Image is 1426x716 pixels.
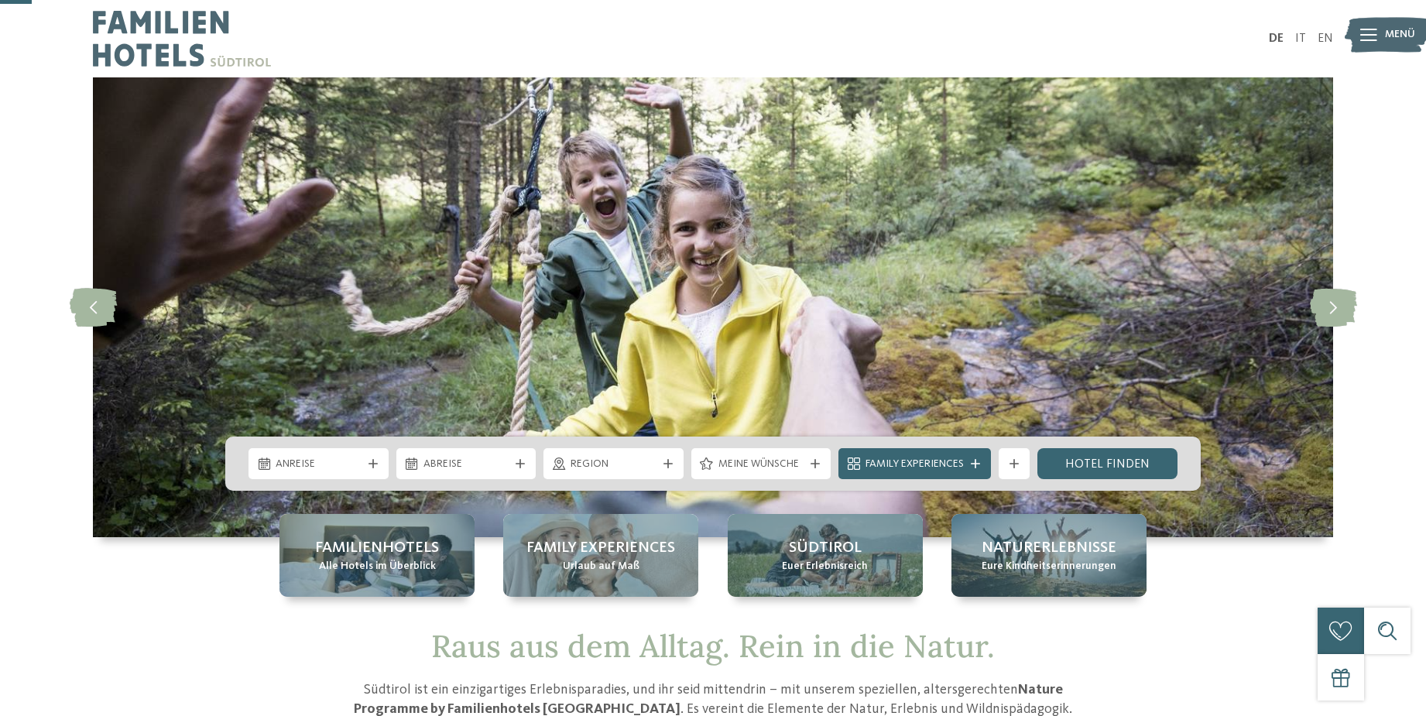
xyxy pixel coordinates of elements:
[1269,33,1284,45] a: DE
[563,559,639,574] span: Urlaub auf Maß
[571,457,656,472] span: Region
[718,457,804,472] span: Meine Wünsche
[951,514,1147,597] a: Unser Kinderprogramm für kleine Entdecker Naturerlebnisse Eure Kindheitserinnerungen
[1318,33,1333,45] a: EN
[315,537,439,559] span: Familienhotels
[1295,33,1306,45] a: IT
[1385,27,1415,43] span: Menü
[431,626,995,666] span: Raus aus dem Alltag. Rein in die Natur.
[866,457,964,472] span: Family Experiences
[93,77,1333,537] img: Unser Kinderprogramm für kleine Entdecker
[982,537,1116,559] span: Naturerlebnisse
[423,457,509,472] span: Abreise
[982,559,1116,574] span: Eure Kindheitserinnerungen
[789,537,862,559] span: Südtirol
[276,457,362,472] span: Anreise
[503,514,698,597] a: Unser Kinderprogramm für kleine Entdecker Family Experiences Urlaub auf Maß
[782,559,868,574] span: Euer Erlebnisreich
[279,514,475,597] a: Unser Kinderprogramm für kleine Entdecker Familienhotels Alle Hotels im Überblick
[526,537,675,559] span: Family Experiences
[728,514,923,597] a: Unser Kinderprogramm für kleine Entdecker Südtirol Euer Erlebnisreich
[1037,448,1177,479] a: Hotel finden
[319,559,436,574] span: Alle Hotels im Überblick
